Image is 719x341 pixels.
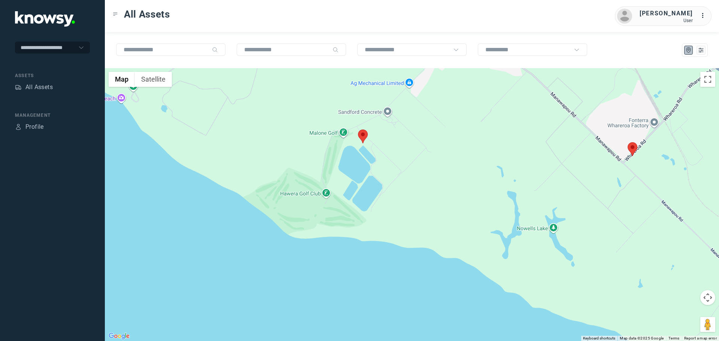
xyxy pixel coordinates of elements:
div: [PERSON_NAME] [640,9,693,18]
button: Map camera controls [700,290,715,305]
div: All Assets [25,83,53,92]
img: Google [107,331,131,341]
span: Map data ©2025 Google [620,336,664,340]
a: ProfileProfile [15,122,44,131]
button: Show satellite imagery [135,72,172,87]
div: Assets [15,72,90,79]
div: Map [685,47,692,54]
button: Show street map [109,72,135,87]
tspan: ... [701,13,708,18]
button: Drag Pegman onto the map to open Street View [700,317,715,332]
img: avatar.png [617,9,632,24]
div: User [640,18,693,23]
button: Keyboard shortcuts [583,336,615,341]
button: Toggle fullscreen view [700,72,715,87]
a: Report a map error [684,336,717,340]
div: Search [333,47,339,53]
div: : [700,11,709,21]
div: Search [212,47,218,53]
div: Toggle Menu [113,12,118,17]
div: List [698,47,704,54]
a: Terms (opens in new tab) [668,336,680,340]
div: Profile [25,122,44,131]
div: Management [15,112,90,119]
div: : [700,11,709,20]
a: AssetsAll Assets [15,83,53,92]
a: Open this area in Google Maps (opens a new window) [107,331,131,341]
span: All Assets [124,7,170,21]
div: Profile [15,124,22,130]
img: Application Logo [15,11,75,27]
div: Assets [15,84,22,91]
